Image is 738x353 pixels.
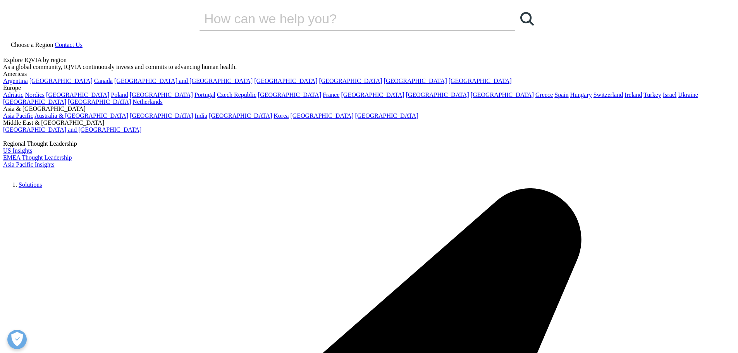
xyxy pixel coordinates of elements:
a: Israel [663,91,677,98]
div: Asia & [GEOGRAPHIC_DATA] [3,105,735,112]
a: France [323,91,340,98]
a: [GEOGRAPHIC_DATA] [130,91,193,98]
a: [GEOGRAPHIC_DATA] [341,91,404,98]
a: Spain [554,91,568,98]
a: [GEOGRAPHIC_DATA] [384,77,447,84]
a: US Insights [3,147,32,154]
div: Middle East & [GEOGRAPHIC_DATA] [3,119,735,126]
a: [GEOGRAPHIC_DATA] [290,112,353,119]
div: Europe [3,84,735,91]
a: Turkey [643,91,661,98]
a: India [194,112,207,119]
a: Switzerland [593,91,623,98]
a: [GEOGRAPHIC_DATA] [46,91,109,98]
a: Ukraine [678,91,698,98]
a: [GEOGRAPHIC_DATA] [254,77,317,84]
a: Hungary [570,91,592,98]
a: Asia Pacific Insights [3,161,54,168]
a: Adriatic [3,91,23,98]
a: Greece [535,91,553,98]
span: Choose a Region [11,41,53,48]
a: Contact Us [55,41,83,48]
a: [GEOGRAPHIC_DATA] [406,91,469,98]
a: Asia Pacific [3,112,33,119]
a: Search [515,7,538,30]
a: EMEA Thought Leadership [3,154,72,161]
a: Canada [94,77,113,84]
div: Americas [3,71,735,77]
a: Solutions [19,181,42,188]
a: [GEOGRAPHIC_DATA] [209,112,272,119]
a: [GEOGRAPHIC_DATA] [319,77,382,84]
div: Explore IQVIA by region [3,57,735,64]
a: [GEOGRAPHIC_DATA] [130,112,193,119]
a: [GEOGRAPHIC_DATA] and [GEOGRAPHIC_DATA] [114,77,253,84]
a: [GEOGRAPHIC_DATA] [471,91,534,98]
a: Nordics [25,91,45,98]
div: Regional Thought Leadership [3,140,735,147]
a: Korea [274,112,289,119]
a: Ireland [624,91,642,98]
a: Poland [111,91,128,98]
a: Portugal [194,91,215,98]
a: Czech Republic [217,91,256,98]
a: [GEOGRAPHIC_DATA] [29,77,93,84]
a: [GEOGRAPHIC_DATA] [3,98,66,105]
a: [GEOGRAPHIC_DATA] and [GEOGRAPHIC_DATA] [3,126,141,133]
svg: Search [520,12,534,26]
div: As a global community, IQVIA continuously invests and commits to advancing human health. [3,64,735,71]
a: Australia & [GEOGRAPHIC_DATA] [34,112,128,119]
a: [GEOGRAPHIC_DATA] [68,98,131,105]
input: Search [200,7,493,30]
a: [GEOGRAPHIC_DATA] [449,77,512,84]
a: [GEOGRAPHIC_DATA] [258,91,321,98]
a: Argentina [3,77,28,84]
a: [GEOGRAPHIC_DATA] [355,112,418,119]
a: Netherlands [132,98,162,105]
button: Präferenzen öffnen [7,330,27,349]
